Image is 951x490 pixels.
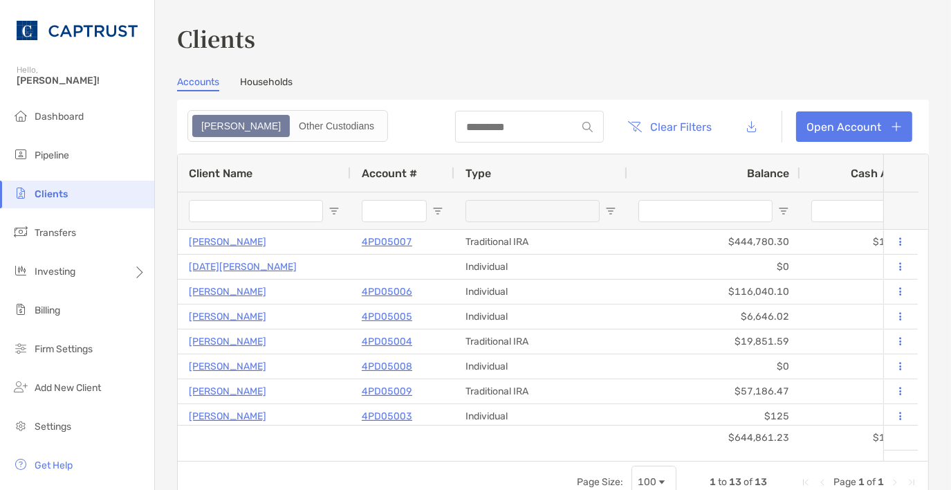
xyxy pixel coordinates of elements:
[627,379,800,403] div: $57,186.47
[35,460,73,471] span: Get Help
[454,379,627,403] div: Traditional IRA
[189,383,266,400] a: [PERSON_NAME]
[454,280,627,304] div: Individual
[747,167,789,180] span: Balance
[454,230,627,254] div: Traditional IRA
[729,476,741,488] span: 13
[627,280,800,304] div: $116,040.10
[800,329,939,354] div: $177.62
[755,476,767,488] span: 13
[189,408,266,425] a: [PERSON_NAME]
[12,417,29,434] img: settings icon
[17,6,138,55] img: CAPTRUST Logo
[878,476,884,488] span: 1
[12,107,29,124] img: dashboard icon
[189,233,266,251] a: [PERSON_NAME]
[362,408,412,425] a: 4PD05003
[627,354,800,379] div: $0
[800,280,939,304] div: $986.24
[718,476,727,488] span: to
[362,308,412,325] p: 4PD05005
[800,230,939,254] div: $11,052.77
[851,167,927,180] span: Cash Available
[432,206,443,217] button: Open Filter Menu
[800,477,811,488] div: First Page
[12,340,29,356] img: firm-settings icon
[12,379,29,395] img: add_new_client icon
[744,476,753,488] span: of
[577,476,623,488] div: Page Size:
[800,404,939,428] div: $125
[582,122,593,132] img: input icon
[12,301,29,318] img: billing icon
[189,333,266,350] a: [PERSON_NAME]
[362,200,427,222] input: Account # Filter Input
[177,22,929,54] h3: Clients
[189,358,266,375] a: [PERSON_NAME]
[800,426,939,450] div: $12,814.15
[627,404,800,428] div: $125
[35,111,84,122] span: Dashboard
[194,116,288,136] div: Zoe
[796,111,912,142] a: Open Account
[454,255,627,279] div: Individual
[35,382,101,394] span: Add New Client
[454,329,627,354] div: Traditional IRA
[177,76,219,91] a: Accounts
[800,305,939,329] div: $69.79
[362,333,412,350] a: 4PD05004
[627,305,800,329] div: $6,646.02
[189,283,266,300] a: [PERSON_NAME]
[811,200,911,222] input: Cash Available Filter Input
[858,476,865,488] span: 1
[240,76,293,91] a: Households
[627,255,800,279] div: $0
[618,111,723,142] button: Clear Filters
[35,149,69,161] span: Pipeline
[17,75,146,87] span: [PERSON_NAME]!
[12,262,29,279] img: investing icon
[12,185,29,201] img: clients icon
[627,230,800,254] div: $444,780.30
[627,329,800,354] div: $19,851.59
[605,206,616,217] button: Open Filter Menu
[638,200,773,222] input: Balance Filter Input
[12,224,29,240] img: transfers icon
[362,358,412,375] a: 4PD05008
[189,258,297,275] a: [DATE][PERSON_NAME]
[189,167,252,180] span: Client Name
[362,383,412,400] a: 4PD05009
[800,255,939,279] div: $0
[454,354,627,379] div: Individual
[187,110,388,142] div: segmented control
[189,308,266,325] a: [PERSON_NAME]
[35,227,76,239] span: Transfers
[362,167,417,180] span: Account #
[800,354,939,379] div: $0
[867,476,876,488] span: of
[329,206,340,217] button: Open Filter Menu
[362,283,412,300] a: 4PD05006
[454,404,627,428] div: Individual
[35,343,93,355] span: Firm Settings
[817,477,828,488] div: Previous Page
[12,456,29,473] img: get-help icon
[638,476,656,488] div: 100
[362,233,412,251] a: 4PD05007
[291,116,382,136] div: Other Custodians
[627,426,800,450] div: $644,861.23
[800,379,939,403] div: $277.05
[35,188,68,200] span: Clients
[35,421,71,433] span: Settings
